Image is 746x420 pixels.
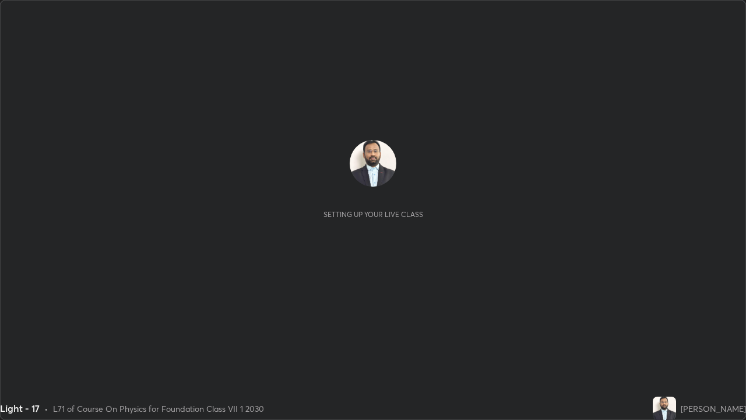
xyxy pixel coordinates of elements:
div: Setting up your live class [323,210,423,219]
div: • [44,402,48,415]
img: 75a22aada9954efd80210092d85c1652.jpg [350,140,396,187]
div: L71 of Course On Physics for Foundation Class VII 1 2030 [53,402,264,415]
img: 75a22aada9954efd80210092d85c1652.jpg [653,397,676,420]
div: [PERSON_NAME] [681,402,746,415]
